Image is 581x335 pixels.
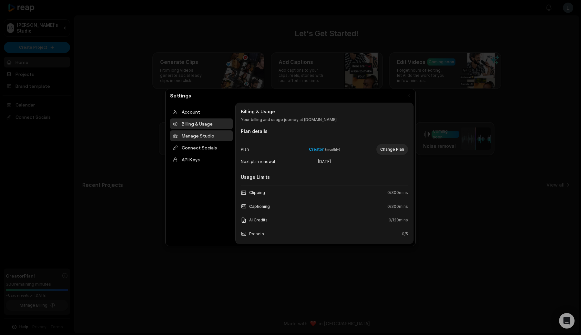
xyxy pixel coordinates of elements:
[241,108,408,115] h2: Billing & Usage
[168,92,194,99] h2: Settings
[241,203,270,209] div: Captioning
[402,231,408,237] span: 0 / 5
[241,231,264,237] div: Presets
[376,144,408,155] button: Change Plan
[241,159,295,165] span: Next plan renewal
[241,217,268,223] div: AI Credits
[170,107,233,117] div: Account
[241,128,408,135] div: Plan details
[241,117,408,123] p: Your billing and usage journey at [DOMAIN_NAME]
[297,159,352,165] span: [DATE]
[309,147,324,152] span: Creator
[170,130,233,141] div: Manage Studio
[170,118,233,129] div: Billing & Usage
[325,147,340,152] span: ( month ly)
[170,154,233,165] div: API Keys
[389,217,408,223] span: 0 / 120 mins
[241,147,282,152] span: Plan
[170,142,233,153] div: Connect Socials
[387,204,408,209] span: 0 / 300 mins
[241,174,408,180] div: Usage Limits
[387,190,408,196] span: 0 / 300 mins
[241,190,265,196] div: Clipping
